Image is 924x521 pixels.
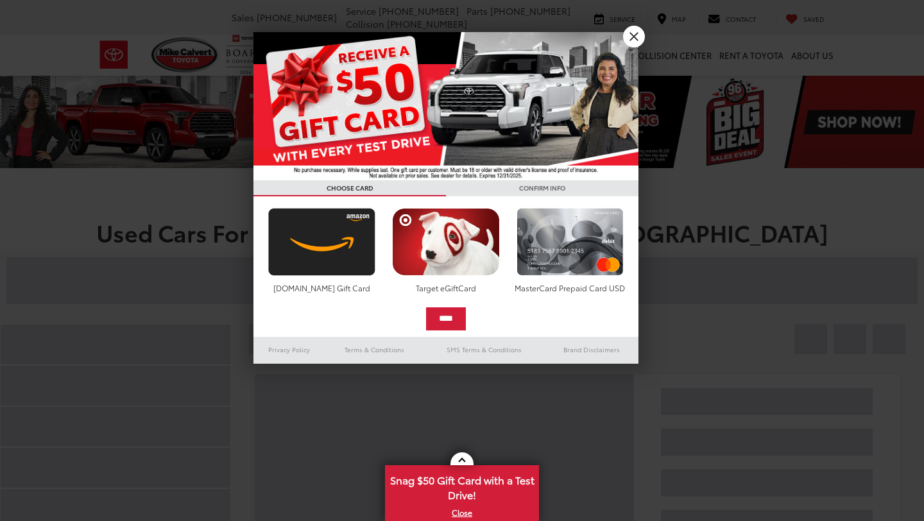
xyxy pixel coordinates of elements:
[325,342,424,357] a: Terms & Conditions
[389,282,502,293] div: Target eGiftCard
[253,342,325,357] a: Privacy Policy
[253,32,638,180] img: 55838_top_625864.jpg
[446,180,638,196] h3: CONFIRM INFO
[513,208,627,276] img: mastercard.png
[386,466,538,506] span: Snag $50 Gift Card with a Test Drive!
[389,208,502,276] img: targetcard.png
[424,342,545,357] a: SMS Terms & Conditions
[545,342,638,357] a: Brand Disclaimers
[265,208,379,276] img: amazoncard.png
[253,180,446,196] h3: CHOOSE CARD
[513,282,627,293] div: MasterCard Prepaid Card USD
[265,282,379,293] div: [DOMAIN_NAME] Gift Card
